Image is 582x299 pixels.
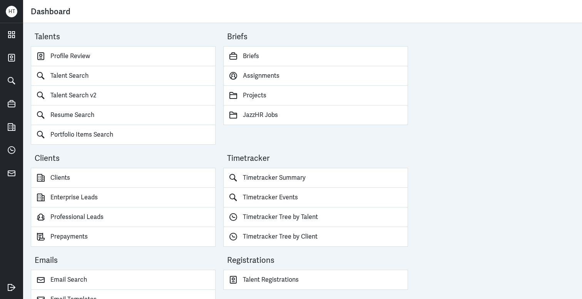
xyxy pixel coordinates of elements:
[31,4,574,19] div: Dashboard
[31,86,216,105] a: Talent Search v2
[223,66,408,86] a: Assignments
[223,46,408,66] a: Briefs
[223,227,408,247] a: Timetracker Tree by Client
[35,31,216,46] div: Talents
[223,207,408,227] a: Timetracker Tree by Talent
[227,254,408,270] div: Registrations
[31,227,216,247] a: Prepayments
[223,168,408,188] a: Timetracker Summary
[31,105,216,125] a: Resume Search
[35,152,216,168] div: Clients
[223,270,408,290] a: Talent Registrations
[31,188,216,207] a: Enterprise Leads
[6,6,17,17] div: H T
[31,207,216,227] a: Professional Leads
[35,254,216,270] div: Emails
[227,152,408,168] div: Timetracker
[31,66,216,86] a: Talent Search
[223,188,408,207] a: Timetracker Events
[31,46,216,66] a: Profile Review
[31,168,216,188] a: Clients
[223,86,408,105] a: Projects
[223,105,408,125] a: JazzHR Jobs
[31,270,216,290] a: Email Search
[227,31,408,46] div: Briefs
[31,125,216,145] a: Portfolio Items Search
